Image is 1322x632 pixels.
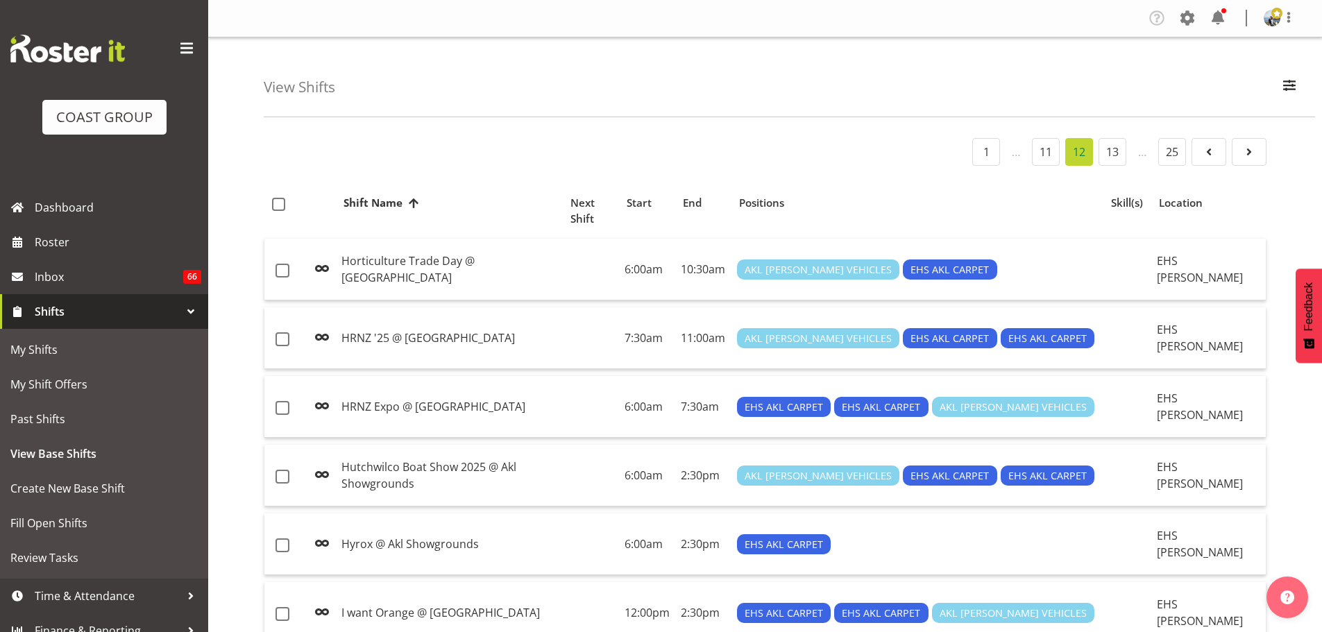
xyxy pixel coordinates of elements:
span: AKL [PERSON_NAME] VEHICLES [745,468,892,484]
div: COAST GROUP [56,107,153,128]
a: My Shift Offers [3,367,205,402]
span: Feedback [1303,282,1315,331]
span: EHS AKL CARPET [1008,331,1087,346]
span: Create New Base Shift [10,478,198,499]
span: EHS [PERSON_NAME] [1157,459,1243,491]
img: brittany-taylorf7b938a58e78977fad4baecaf99ae47c.png [1264,10,1280,26]
span: AKL [PERSON_NAME] VEHICLES [745,331,892,346]
span: AKL [PERSON_NAME] VEHICLES [745,262,892,277]
span: Positions [739,195,784,211]
span: Next Shift [570,195,611,227]
img: help-xxl-2.png [1280,590,1294,604]
a: 11 [1032,138,1060,166]
a: Create New Base Shift [3,471,205,506]
span: EHS AKL CARPET [910,468,989,484]
span: EHS AKL CARPET [745,400,823,415]
span: Skill(s) [1111,195,1143,211]
a: 25 [1158,138,1186,166]
a: 13 [1099,138,1126,166]
span: EHS [PERSON_NAME] [1157,253,1243,285]
span: Start [627,195,652,211]
span: EHS [PERSON_NAME] [1157,528,1243,560]
span: Location [1159,195,1203,211]
td: 11:00am [675,307,731,369]
span: Fill Open Shifts [10,513,198,533]
span: EHS AKL CARPET [910,262,989,277]
span: End [683,195,702,211]
button: Feedback - Show survey [1296,268,1322,363]
td: 2:30pm [675,513,731,575]
span: Past Shifts [10,409,198,429]
span: Shift Name [344,195,402,211]
td: 6:00am [619,445,675,506]
td: Hyrox @ Akl Showgrounds [336,513,563,575]
td: Horticulture Trade Day @ [GEOGRAPHIC_DATA] [336,239,563,300]
td: 2:30pm [675,445,731,506]
span: EHS AKL CARPET [910,331,989,346]
span: EHS AKL CARPET [1008,468,1087,484]
span: Dashboard [35,197,201,218]
td: 7:30am [619,307,675,369]
span: EHS [PERSON_NAME] [1157,597,1243,629]
span: EHS [PERSON_NAME] [1157,322,1243,354]
td: 6:00am [619,239,675,300]
span: My Shifts [10,339,198,360]
span: AKL [PERSON_NAME] VEHICLES [940,606,1087,621]
span: Shifts [35,301,180,322]
h4: View Shifts [264,79,335,95]
span: Time & Attendance [35,586,180,606]
span: 66 [183,270,201,284]
span: EHS AKL CARPET [842,400,920,415]
td: 6:00am [619,513,675,575]
span: EHS [PERSON_NAME] [1157,391,1243,422]
td: HRNZ Expo @ [GEOGRAPHIC_DATA] [336,376,563,438]
a: Fill Open Shifts [3,506,205,540]
span: Inbox [35,266,183,287]
td: 6:00am [619,376,675,438]
span: Review Tasks [10,547,198,568]
button: Filter Employees [1275,72,1304,103]
a: Past Shifts [3,402,205,436]
span: AKL [PERSON_NAME] VEHICLES [940,400,1087,415]
span: Roster [35,232,201,253]
span: View Base Shifts [10,443,198,464]
span: EHS AKL CARPET [745,537,823,552]
a: View Base Shifts [3,436,205,471]
a: My Shifts [3,332,205,367]
img: Rosterit website logo [10,35,125,62]
td: 10:30am [675,239,731,300]
span: EHS AKL CARPET [745,606,823,621]
td: Hutchwilco Boat Show 2025 @ Akl Showgrounds [336,445,563,506]
a: Review Tasks [3,540,205,575]
td: 7:30am [675,376,731,438]
span: My Shift Offers [10,374,198,395]
td: HRNZ '25 @ [GEOGRAPHIC_DATA] [336,307,563,369]
span: EHS AKL CARPET [842,606,920,621]
a: 1 [972,138,1000,166]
